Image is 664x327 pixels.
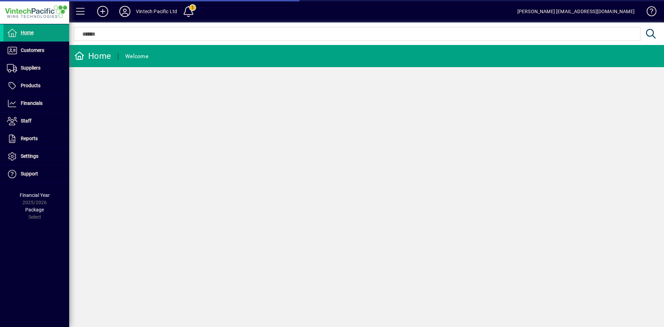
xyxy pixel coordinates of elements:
span: Package [25,207,44,212]
div: Vintech Pacific Ltd [136,6,177,17]
span: Financials [21,100,43,106]
a: Customers [3,42,69,59]
span: Support [21,171,38,176]
a: Financials [3,95,69,112]
a: Reports [3,130,69,147]
a: Products [3,77,69,94]
div: Welcome [125,51,148,62]
a: Settings [3,148,69,165]
button: Profile [114,5,136,18]
span: Products [21,83,40,88]
a: Support [3,165,69,183]
a: Staff [3,112,69,130]
div: Home [74,51,111,62]
span: Customers [21,47,44,53]
div: [PERSON_NAME] [EMAIL_ADDRESS][DOMAIN_NAME] [517,6,635,17]
span: Suppliers [21,65,40,71]
a: Knowledge Base [642,1,655,24]
span: Financial Year [20,192,50,198]
span: Staff [21,118,31,124]
span: Home [21,30,34,35]
span: Reports [21,136,38,141]
button: Add [92,5,114,18]
a: Suppliers [3,60,69,77]
span: Settings [21,153,38,159]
